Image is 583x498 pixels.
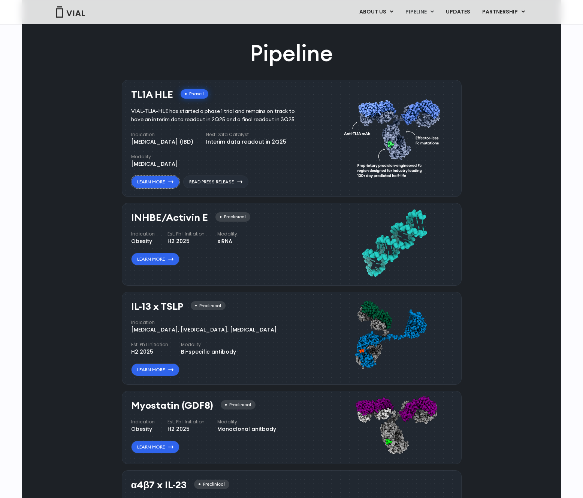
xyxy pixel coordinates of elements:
[131,138,193,146] div: [MEDICAL_DATA] (IBD)
[131,363,179,376] a: Learn More
[131,348,168,356] div: H2 2025
[131,341,168,348] h4: Est. Ph I Initiation
[167,231,205,237] h4: Est. Ph I Initiation
[167,425,205,433] div: H2 2025
[206,138,286,146] div: Interim data readout in 2Q25
[217,237,237,245] div: siRNA
[131,231,155,237] h4: Indication
[131,153,178,160] h4: Modality
[131,89,173,100] h3: TL1A HLE
[131,418,155,425] h4: Indication
[55,6,85,18] img: Vial Logo
[131,441,179,453] a: Learn More
[167,237,205,245] div: H2 2025
[131,425,155,433] div: Obesity
[206,131,286,138] h4: Next Data Catalyst
[131,253,179,265] a: Learn More
[344,85,444,189] img: TL1A antibody diagram.
[221,400,256,409] div: Preclinical
[191,301,226,310] div: Preclinical
[353,6,399,18] a: ABOUT USMenu Toggle
[440,6,476,18] a: UPDATES
[131,107,306,124] div: VIAL-TL1A-HLE has started a phase 1 trial and remains on track to have an interim data readout in...
[131,301,183,312] h3: IL-13 x TSLP
[181,341,236,348] h4: Modality
[131,160,178,168] div: [MEDICAL_DATA]
[131,175,179,188] a: Learn More
[131,212,208,223] h3: INHBE/Activin E
[217,425,276,433] div: Monoclonal anitbody
[250,38,333,69] h2: Pipeline
[194,480,229,489] div: Preclinical
[131,326,277,334] div: [MEDICAL_DATA], [MEDICAL_DATA], [MEDICAL_DATA]
[183,175,248,188] a: Read Press Release
[476,6,531,18] a: PARTNERSHIPMenu Toggle
[217,231,237,237] h4: Modality
[131,480,187,490] h3: α4β7 x IL-23
[131,237,155,245] div: Obesity
[131,400,213,411] h3: Myostatin (GDF8)
[131,319,277,326] h4: Indication
[131,131,193,138] h4: Indication
[399,6,439,18] a: PIPELINEMenu Toggle
[217,418,276,425] h4: Modality
[181,348,236,356] div: Bi-specific antibody
[181,89,208,99] div: Phase I
[215,212,250,222] div: Preclinical
[167,418,205,425] h4: Est. Ph I Initiation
